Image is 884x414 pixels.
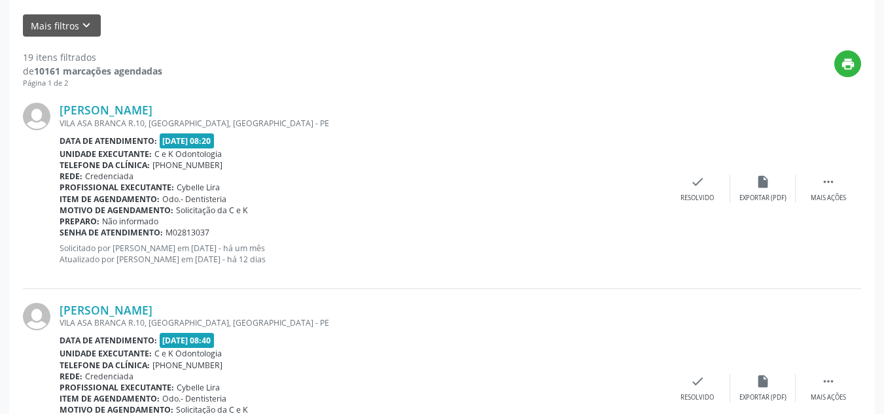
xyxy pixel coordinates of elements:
[681,194,714,203] div: Resolvido
[60,216,99,227] b: Preparo:
[756,374,770,388] i: insert_drive_file
[60,360,150,371] b: Telefone da clínica:
[756,175,770,189] i: insert_drive_file
[166,227,209,238] span: M02813037
[23,50,162,64] div: 19 itens filtrados
[60,317,665,328] div: VILA ASA BRANCA R.10, [GEOGRAPHIC_DATA], [GEOGRAPHIC_DATA] - PE
[60,194,160,205] b: Item de agendamento:
[23,103,50,130] img: img
[177,382,220,393] span: Cybelle Lira
[160,333,215,348] span: [DATE] 08:40
[102,216,158,227] span: Não informado
[60,148,152,160] b: Unidade executante:
[23,14,101,37] button: Mais filtroskeyboard_arrow_down
[60,182,174,193] b: Profissional executante:
[60,382,174,393] b: Profissional executante:
[60,227,163,238] b: Senha de atendimento:
[160,133,215,148] span: [DATE] 08:20
[60,103,152,117] a: [PERSON_NAME]
[739,194,787,203] div: Exportar (PDF)
[85,371,133,382] span: Credenciada
[60,118,665,129] div: VILA ASA BRANCA R.10, [GEOGRAPHIC_DATA], [GEOGRAPHIC_DATA] - PE
[60,393,160,404] b: Item de agendamento:
[79,18,94,33] i: keyboard_arrow_down
[154,148,222,160] span: C e K Odontologia
[60,348,152,359] b: Unidade executante:
[60,303,152,317] a: [PERSON_NAME]
[23,303,50,330] img: img
[60,335,157,346] b: Data de atendimento:
[739,393,787,402] div: Exportar (PDF)
[690,175,705,189] i: check
[60,135,157,147] b: Data de atendimento:
[821,374,836,388] i: 
[821,175,836,189] i: 
[60,160,150,171] b: Telefone da clínica:
[176,205,248,216] span: Solicitação da C e K
[60,171,82,182] b: Rede:
[681,393,714,402] div: Resolvido
[152,360,222,371] span: [PHONE_NUMBER]
[152,160,222,171] span: [PHONE_NUMBER]
[60,243,665,265] p: Solicitado por [PERSON_NAME] em [DATE] - há um mês Atualizado por [PERSON_NAME] em [DATE] - há 12...
[23,64,162,78] div: de
[60,371,82,382] b: Rede:
[162,194,226,205] span: Odo.- Dentisteria
[690,374,705,388] i: check
[811,194,846,203] div: Mais ações
[85,171,133,182] span: Credenciada
[834,50,861,77] button: print
[177,182,220,193] span: Cybelle Lira
[811,393,846,402] div: Mais ações
[841,57,855,71] i: print
[23,78,162,89] div: Página 1 de 2
[34,65,162,77] strong: 10161 marcações agendadas
[154,348,222,359] span: C e K Odontologia
[162,393,226,404] span: Odo.- Dentisteria
[60,205,173,216] b: Motivo de agendamento:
